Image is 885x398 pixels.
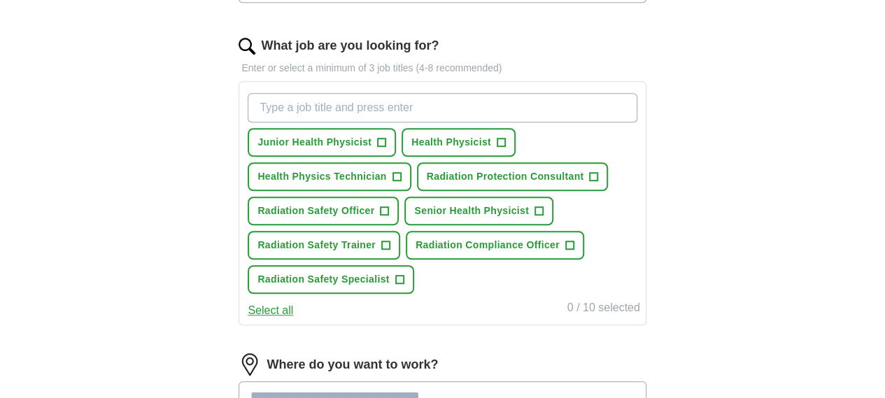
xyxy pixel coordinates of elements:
[248,162,411,191] button: Health Physics Technician
[248,93,637,122] input: Type a job title and press enter
[257,169,386,184] span: Health Physics Technician
[257,204,374,218] span: Radiation Safety Officer
[239,353,261,376] img: location.png
[248,231,400,260] button: Radiation Safety Trainer
[402,128,516,157] button: Health Physicist
[257,238,376,253] span: Radiation Safety Trainer
[248,197,399,225] button: Radiation Safety Officer
[427,169,584,184] span: Radiation Protection Consultant
[261,36,439,55] label: What job are you looking for?
[411,135,491,150] span: Health Physicist
[239,38,255,55] img: search.png
[248,265,413,294] button: Radiation Safety Specialist
[257,135,371,150] span: Junior Health Physicist
[248,302,293,319] button: Select all
[417,162,609,191] button: Radiation Protection Consultant
[404,197,553,225] button: Senior Health Physicist
[406,231,584,260] button: Radiation Compliance Officer
[248,128,396,157] button: Junior Health Physicist
[416,238,560,253] span: Radiation Compliance Officer
[257,272,389,287] span: Radiation Safety Specialist
[267,355,438,374] label: Where do you want to work?
[567,299,640,319] div: 0 / 10 selected
[239,61,646,76] p: Enter or select a minimum of 3 job titles (4-8 recommended)
[414,204,529,218] span: Senior Health Physicist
